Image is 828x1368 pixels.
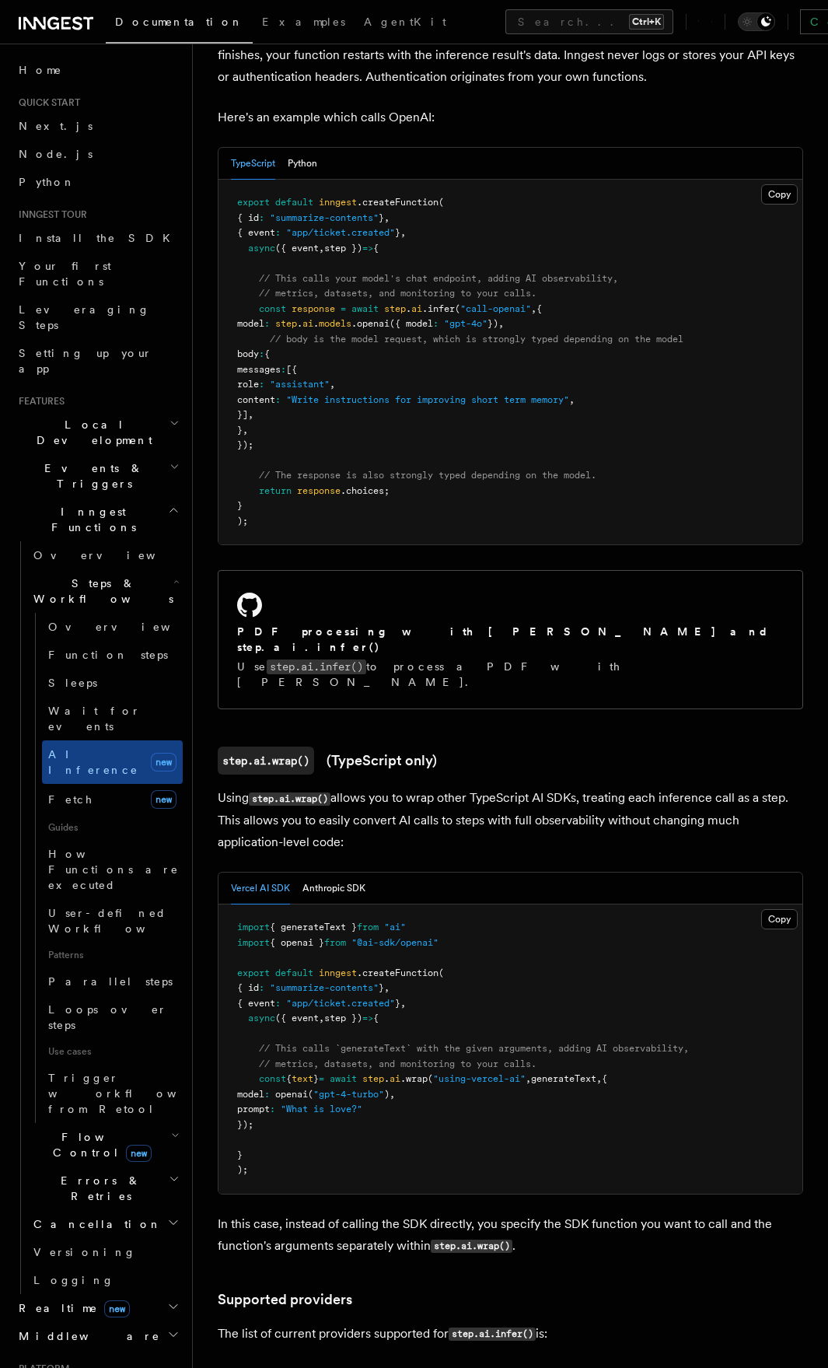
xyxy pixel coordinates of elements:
[237,212,259,223] span: { id
[42,967,183,995] a: Parallel steps
[42,697,183,740] a: Wait for events
[249,792,330,806] code: step.ai.wrap()
[286,394,569,405] span: "Write instructions for improving short term memory"
[237,659,784,690] p: Use to process a PDF with [PERSON_NAME].
[237,379,259,390] span: role
[237,1089,264,1100] span: model
[19,232,180,244] span: Install the SDK
[319,197,357,208] span: inngest
[281,1104,362,1114] span: "What is love?"
[237,1119,253,1130] span: });
[395,227,400,238] span: }
[237,197,270,208] span: export
[422,303,455,314] span: .infer
[319,1073,324,1084] span: =
[27,1173,169,1204] span: Errors & Retries
[438,197,444,208] span: (
[48,793,93,806] span: Fetch
[262,16,345,28] span: Examples
[12,296,183,339] a: Leveraging Steps
[362,1013,373,1023] span: =>
[237,318,264,329] span: model
[253,5,355,42] a: Examples
[362,243,373,254] span: =>
[42,995,183,1039] a: Loops over steps
[48,1072,219,1115] span: Trigger workflows from Retool
[27,1123,183,1167] button: Flow Controlnew
[248,1013,275,1023] span: async
[151,753,176,771] span: new
[19,120,93,132] span: Next.js
[115,16,243,28] span: Documentation
[19,260,111,288] span: Your first Functions
[259,1043,689,1054] span: // This calls `generateText` with the given arguments, adding AI observability,
[302,873,365,904] button: Anthropic SDK
[379,982,384,993] span: }
[12,140,183,168] a: Node.js
[27,576,173,607] span: Steps & Workflows
[104,1300,130,1317] span: new
[231,148,275,180] button: TypeScript
[12,498,183,541] button: Inngest Functions
[48,621,208,633] span: Overview
[319,967,357,978] span: inngest
[431,1240,512,1253] code: step.ai.wrap()
[761,909,798,929] button: Copy
[231,873,290,904] button: Vercel AI SDK
[19,148,93,160] span: Node.js
[12,339,183,383] a: Setting up your app
[237,394,275,405] span: content
[33,1246,136,1258] span: Versioning
[292,303,335,314] span: response
[275,394,281,405] span: :
[248,243,275,254] span: async
[270,379,330,390] span: "assistant"
[42,641,183,669] a: Function steps
[237,500,243,511] span: }
[42,815,183,840] span: Guides
[218,570,803,709] a: PDF processing with [PERSON_NAME] and step.ai.infer()Usestep.ai.infer()to process a PDF with [PER...
[384,1073,390,1084] span: .
[324,243,362,254] span: step })
[302,318,313,329] span: ai
[12,252,183,296] a: Your first Functions
[237,425,243,436] span: }
[286,1073,292,1084] span: {
[275,227,281,238] span: :
[27,569,183,613] button: Steps & Workflows
[390,1089,395,1100] span: ,
[400,998,406,1009] span: ,
[270,212,379,223] span: "summarize-contents"
[738,12,775,31] button: Toggle dark mode
[259,1073,286,1084] span: const
[237,1164,248,1175] span: );
[292,1073,313,1084] span: text
[12,411,183,454] button: Local Development
[297,318,302,329] span: .
[237,922,270,932] span: import
[275,1013,319,1023] span: ({ event
[313,1073,319,1084] span: }
[12,56,183,84] a: Home
[390,1073,400,1084] span: ai
[362,1073,384,1084] span: step
[330,379,335,390] span: ,
[259,212,264,223] span: :
[237,1104,270,1114] span: prompt
[259,1058,536,1069] span: // metrics, datasets, and monitoring to your calls.
[259,348,264,359] span: :
[259,470,596,481] span: // The response is also strongly typed depending on the model.
[319,318,351,329] span: models
[536,303,542,314] span: {
[27,1129,171,1160] span: Flow Control
[288,148,317,180] button: Python
[498,318,504,329] span: ,
[313,318,319,329] span: .
[237,998,275,1009] span: { event
[455,303,460,314] span: (
[267,660,366,674] code: step.ai.infer()
[531,303,536,314] span: ,
[218,107,803,128] p: Here's an example which calls OpenAI:
[237,967,270,978] span: export
[264,1089,270,1100] span: :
